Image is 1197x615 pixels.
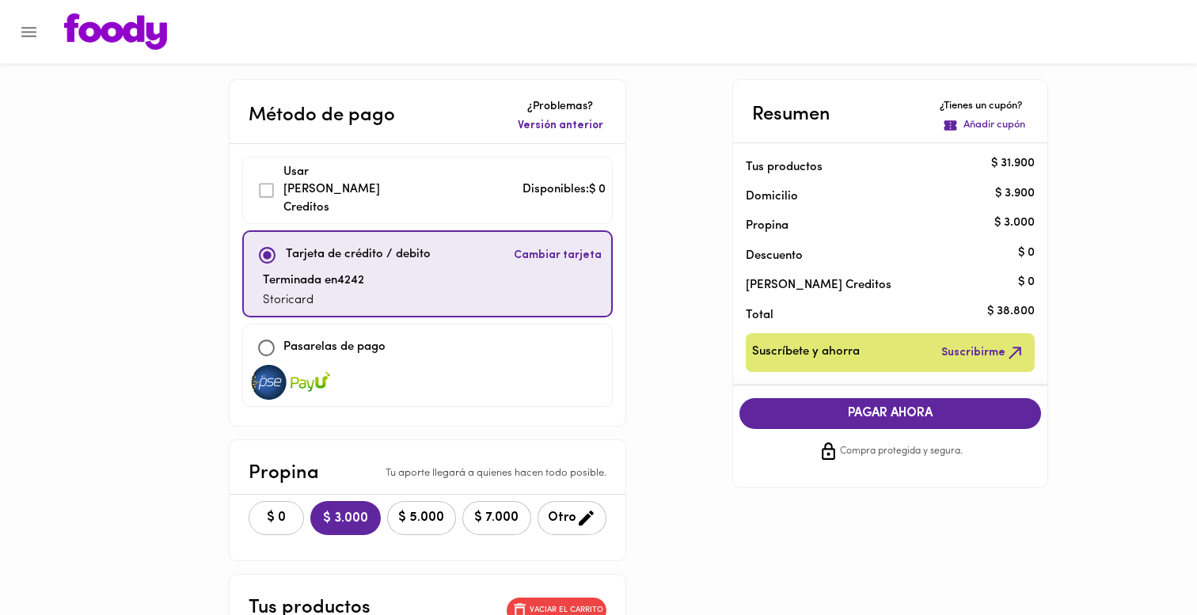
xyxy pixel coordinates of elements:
p: $ 38.800 [987,304,1035,321]
iframe: Messagebird Livechat Widget [1105,523,1181,599]
button: Suscribirme [938,340,1028,366]
button: $ 7.000 [462,501,531,535]
span: Otro [548,508,596,528]
span: $ 7.000 [473,511,521,526]
button: Versión anterior [515,115,606,137]
p: ¿Problemas? [515,99,606,115]
span: $ 0 [259,511,294,526]
p: $ 0 [1018,245,1035,261]
button: $ 3.000 [310,501,381,535]
button: Menu [9,13,48,51]
p: $ 3.000 [994,214,1035,231]
p: Propina [249,459,319,488]
span: Compra protegida y segura. [840,444,963,460]
p: Añadir cupón [963,118,1025,133]
span: Versión anterior [518,118,603,134]
span: Suscríbete y ahorra [752,343,860,363]
p: Disponibles: $ 0 [522,181,606,199]
p: Propina [746,218,1010,234]
span: PAGAR AHORA [755,406,1026,421]
p: Descuento [746,248,803,264]
p: [PERSON_NAME] Creditos [746,277,1010,294]
p: Tu aporte llegará a quienes hacen todo posible. [386,466,606,481]
p: Total [746,307,1010,324]
span: Cambiar tarjeta [514,248,602,264]
button: Otro [538,501,606,535]
img: logo.png [64,13,167,50]
p: Tus productos [746,159,1010,176]
p: $ 31.900 [991,156,1035,173]
p: Tarjeta de crédito / debito [286,246,431,264]
p: ¿Tienes un cupón? [940,99,1028,114]
button: $ 0 [249,501,304,535]
p: Domicilio [746,188,798,205]
img: visa [249,365,289,400]
p: Pasarelas de pago [283,339,386,357]
span: $ 5.000 [397,511,446,526]
button: Añadir cupón [940,115,1028,136]
p: Terminada en 4242 [263,272,364,290]
span: $ 3.000 [323,511,368,526]
img: visa [291,365,330,400]
button: Cambiar tarjeta [511,238,605,272]
p: $ 3.900 [995,185,1035,202]
p: Resumen [752,101,830,129]
button: PAGAR AHORA [739,398,1042,429]
p: Método de pago [249,101,395,130]
span: Suscribirme [941,343,1025,363]
p: $ 0 [1018,274,1035,290]
p: Usar [PERSON_NAME] Creditos [283,164,392,218]
button: $ 5.000 [387,501,456,535]
p: Storicard [263,292,364,310]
